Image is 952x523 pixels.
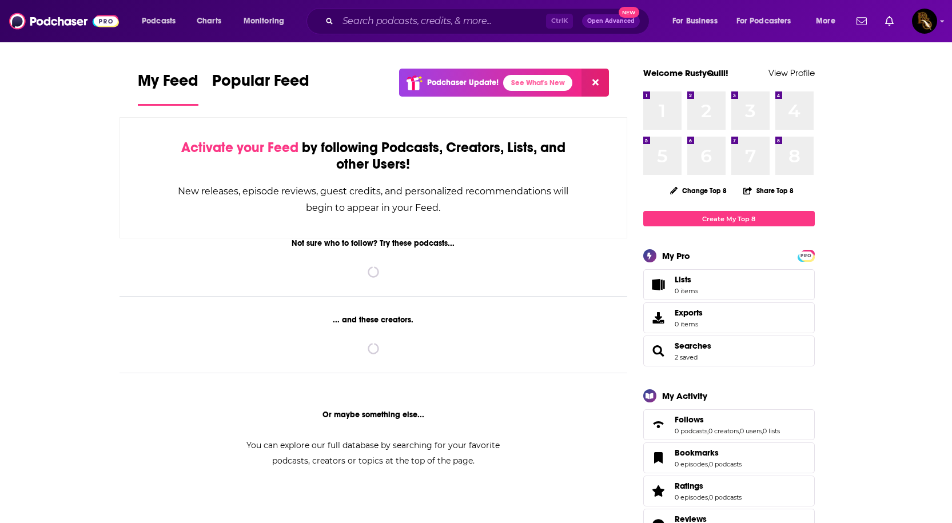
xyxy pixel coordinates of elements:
[881,11,898,31] a: Show notifications dropdown
[708,493,709,501] span: ,
[675,448,719,458] span: Bookmarks
[675,427,707,435] a: 0 podcasts
[662,390,707,401] div: My Activity
[138,71,198,106] a: My Feed
[852,11,871,31] a: Show notifications dropdown
[675,414,780,425] a: Follows
[709,460,742,468] a: 0 podcasts
[177,139,570,173] div: by following Podcasts, Creators, Lists, and other Users!
[134,12,190,30] button: open menu
[120,238,628,248] div: Not sure who to follow? Try these podcasts...
[675,414,704,425] span: Follows
[675,460,708,468] a: 0 episodes
[709,493,742,501] a: 0 podcasts
[643,476,815,506] span: Ratings
[808,12,850,30] button: open menu
[675,287,698,295] span: 0 items
[816,13,835,29] span: More
[120,315,628,325] div: ... and these creators.
[546,14,573,29] span: Ctrl K
[912,9,937,34] img: User Profile
[675,274,698,285] span: Lists
[675,341,711,351] a: Searches
[707,427,708,435] span: ,
[503,75,572,91] a: See What's New
[708,460,709,468] span: ,
[675,274,691,285] span: Lists
[708,427,739,435] a: 0 creators
[729,12,808,30] button: open menu
[582,14,640,28] button: Open AdvancedNew
[212,71,309,97] span: Popular Feed
[643,67,728,78] a: Welcome RustyQuill!
[647,450,670,466] a: Bookmarks
[647,483,670,499] a: Ratings
[799,251,813,260] span: PRO
[912,9,937,34] span: Logged in as RustyQuill
[647,277,670,293] span: Lists
[338,12,546,30] input: Search podcasts, credits, & more...
[643,336,815,366] span: Searches
[675,481,703,491] span: Ratings
[799,251,813,259] a: PRO
[675,308,703,318] span: Exports
[647,343,670,359] a: Searches
[675,448,742,458] a: Bookmarks
[120,410,628,420] div: Or maybe something else...
[643,409,815,440] span: Follows
[212,71,309,106] a: Popular Feed
[138,71,198,97] span: My Feed
[233,438,514,469] div: You can explore our full database by searching for your favorite podcasts, creators or topics at ...
[662,250,690,261] div: My Pro
[672,13,718,29] span: For Business
[189,12,228,30] a: Charts
[236,12,299,30] button: open menu
[768,67,815,78] a: View Profile
[643,211,815,226] a: Create My Top 8
[427,78,499,87] p: Podchaser Update!
[643,302,815,333] a: Exports
[762,427,763,435] span: ,
[763,427,780,435] a: 0 lists
[317,8,660,34] div: Search podcasts, credits, & more...
[177,183,570,216] div: New releases, episode reviews, guest credits, and personalized recommendations will begin to appe...
[743,179,794,202] button: Share Top 8
[675,481,742,491] a: Ratings
[587,18,635,24] span: Open Advanced
[9,10,119,32] img: Podchaser - Follow, Share and Rate Podcasts
[647,417,670,433] a: Follows
[739,427,740,435] span: ,
[181,139,298,156] span: Activate your Feed
[675,493,708,501] a: 0 episodes
[244,13,284,29] span: Monitoring
[736,13,791,29] span: For Podcasters
[643,442,815,473] span: Bookmarks
[197,13,221,29] span: Charts
[643,269,815,300] a: Lists
[664,12,732,30] button: open menu
[675,320,703,328] span: 0 items
[675,353,698,361] a: 2 saved
[647,310,670,326] span: Exports
[619,7,639,18] span: New
[912,9,937,34] button: Show profile menu
[142,13,176,29] span: Podcasts
[740,427,762,435] a: 0 users
[663,183,734,198] button: Change Top 8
